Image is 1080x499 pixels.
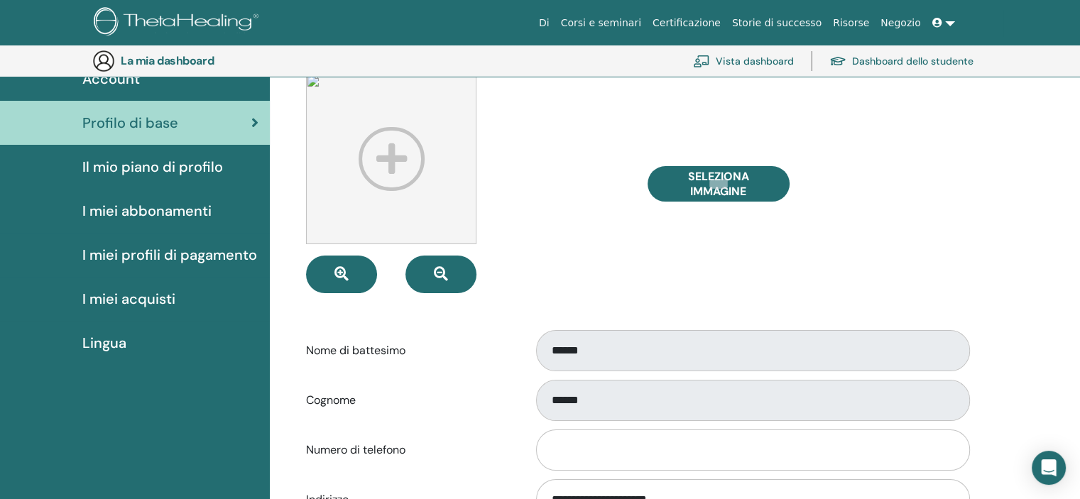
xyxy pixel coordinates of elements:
a: Negozio [875,10,926,36]
a: Di [533,10,555,36]
font: Numero di telefono [306,442,405,457]
font: I miei abbonamenti [82,202,212,220]
img: logo.png [94,7,263,39]
font: Profilo di base [82,114,178,132]
a: Certificazione [647,10,726,36]
font: Seleziona immagine [688,169,749,199]
font: I miei profili di pagamento [82,246,257,264]
font: Di [539,17,550,28]
a: Dashboard dello studente [829,45,973,77]
font: Negozio [880,17,920,28]
font: Vista dashboard [716,55,794,68]
font: Account [82,70,140,88]
font: Dashboard dello studente [852,55,973,68]
font: Lingua [82,334,126,352]
a: Risorse [827,10,875,36]
a: Corsi e seminari [555,10,647,36]
img: chalkboard-teacher.svg [693,55,710,67]
img: generic-user-icon.jpg [92,50,115,72]
font: Cognome [306,393,356,407]
input: Seleziona immagine [709,179,728,189]
font: Corsi e seminari [561,17,641,28]
font: Storie di successo [732,17,822,28]
img: profile [306,74,476,244]
font: Il mio piano di profilo [82,158,223,176]
a: Storie di successo [726,10,827,36]
div: Open Intercom Messenger [1032,451,1066,485]
font: La mia dashboard [121,53,214,68]
font: Risorse [833,17,869,28]
font: Nome di battesimo [306,343,405,358]
img: graduation-cap.svg [829,55,846,67]
a: Vista dashboard [693,45,794,77]
font: Certificazione [653,17,721,28]
font: I miei acquisti [82,290,175,308]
